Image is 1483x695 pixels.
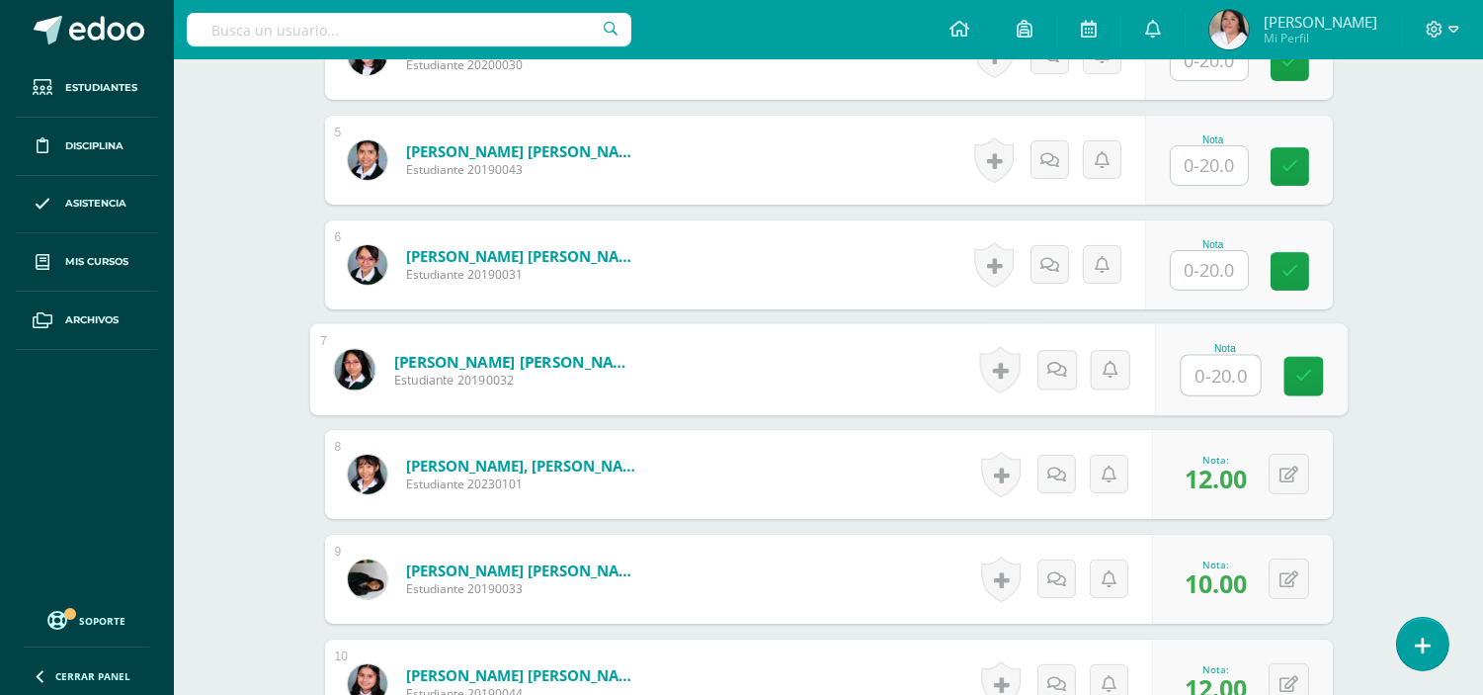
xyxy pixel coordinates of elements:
[1170,239,1257,250] div: Nota
[406,561,643,580] a: [PERSON_NAME] [PERSON_NAME]
[348,245,387,285] img: f161ddb2b8392ede0bef45472a50679f.png
[1264,12,1377,32] span: [PERSON_NAME]
[348,140,387,180] img: aa2ecbd634faeb5a7e923fc3dc347247.png
[1181,356,1260,395] input: 0-20.0
[1171,42,1248,80] input: 0-20.0
[80,614,126,628] span: Soporte
[1264,30,1377,46] span: Mi Perfil
[24,606,150,633] a: Soporte
[187,13,631,46] input: Busca un usuario...
[334,349,374,390] img: ee73f909ec3e7c09f7b727beba777f8f.png
[393,351,637,372] a: [PERSON_NAME] [PERSON_NAME]
[65,312,119,328] span: Archivos
[406,665,643,685] a: [PERSON_NAME] [PERSON_NAME]
[65,80,137,96] span: Estudiantes
[406,246,643,266] a: [PERSON_NAME] [PERSON_NAME]
[1185,462,1247,495] span: 12.00
[406,476,643,492] span: Estudiante 20230101
[1171,146,1248,185] input: 0-20.0
[16,59,158,118] a: Estudiantes
[1185,662,1247,676] div: Nota:
[406,56,524,73] span: Estudiante 20200030
[348,455,387,494] img: dda9b3ca0e37db2b038f8580771eecc3.png
[16,233,158,292] a: Mis cursos
[65,138,124,154] span: Disciplina
[406,456,643,476] a: [PERSON_NAME], [PERSON_NAME]
[1185,453,1247,467] div: Nota:
[1170,134,1257,145] div: Nota
[1185,558,1247,571] div: Nota:
[65,196,126,212] span: Asistencia
[406,266,643,283] span: Estudiante 20190031
[406,161,643,178] span: Estudiante 20190043
[1180,343,1270,354] div: Nota
[348,560,387,599] img: a8d9d3c1dffd16048276e9dcb41dda2d.png
[16,118,158,176] a: Disciplina
[16,176,158,234] a: Asistencia
[65,254,128,270] span: Mis cursos
[1209,10,1249,49] img: 07e4e8fe95e241eabf153701a18b921b.png
[16,292,158,350] a: Archivos
[406,580,643,597] span: Estudiante 20190033
[55,669,130,683] span: Cerrar panel
[1171,251,1248,290] input: 0-20.0
[393,372,637,390] span: Estudiante 20190032
[1185,566,1247,600] span: 10.00
[406,141,643,161] a: [PERSON_NAME] [PERSON_NAME]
